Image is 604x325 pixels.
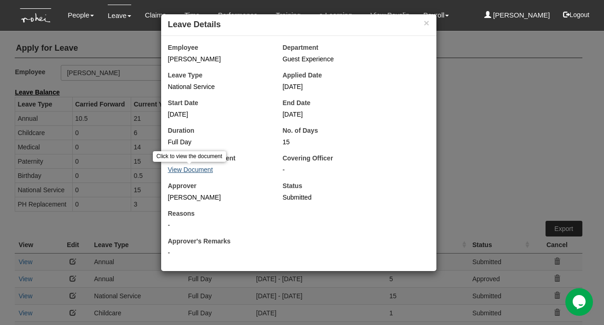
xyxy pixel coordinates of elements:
[168,54,269,64] div: [PERSON_NAME]
[283,110,383,119] div: [DATE]
[168,220,315,230] div: -
[168,20,221,29] b: Leave Details
[168,98,198,107] label: Start Date
[168,126,195,135] label: Duration
[168,43,198,52] label: Employee
[565,288,595,316] iframe: chat widget
[283,181,302,190] label: Status
[283,43,319,52] label: Department
[283,137,383,147] div: 15
[153,151,226,162] div: Click to view the document
[168,193,269,202] div: [PERSON_NAME]
[283,154,333,163] label: Covering Officer
[168,71,203,80] label: Leave Type
[424,18,429,28] button: ×
[283,165,430,174] div: -
[283,98,311,107] label: End Date
[168,236,231,246] label: Approver's Remarks
[283,126,318,135] label: No. of Days
[283,54,430,64] div: Guest Experience
[168,209,195,218] label: Reasons
[168,166,213,173] a: View Document
[283,71,322,80] label: Applied Date
[283,193,383,202] div: Submitted
[168,137,269,147] div: Full Day
[168,181,197,190] label: Approver
[168,110,269,119] div: [DATE]
[168,248,430,257] div: -
[283,82,383,91] div: [DATE]
[168,82,269,91] div: National Service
